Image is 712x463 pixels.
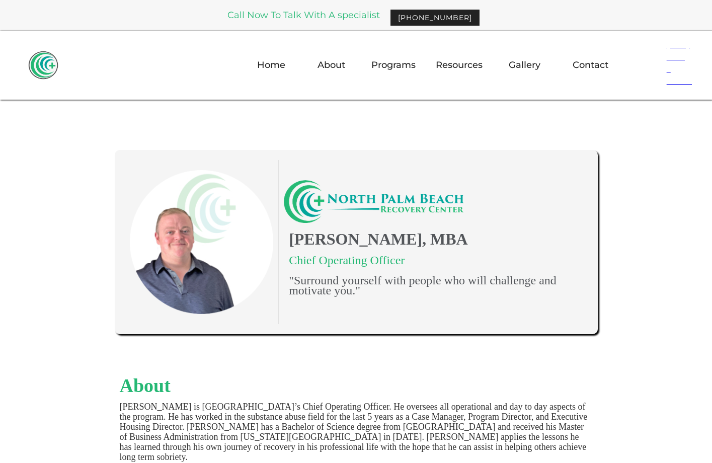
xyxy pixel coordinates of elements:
a: Gallery [503,50,546,80]
img: Header Calendar Icons [647,55,662,70]
a: home [28,49,58,80]
a: Contact [567,50,614,80]
div: Programs [371,50,416,80]
a: (561) 463 - 8867 [635,31,694,94]
p: [PERSON_NAME] is [GEOGRAPHIC_DATA]’s Chief Operating Officer. He oversees all operational and day... [120,402,593,462]
div: Resources [436,50,483,80]
h1: About [120,374,593,397]
div: Resources [436,60,483,70]
a: Home [251,50,291,80]
div: [PHONE_NUMBER] [398,13,472,23]
a: [PHONE_NUMBER] [390,9,480,26]
h1: [PERSON_NAME], MBA [284,228,582,250]
div: "Surround yourself with people who will challenge and motivate you." [284,275,582,295]
a: Call Now To Talk With A specialist [227,11,380,20]
div: Programs [371,60,416,70]
a: About [311,50,351,80]
h6: (561) 463 - 8867 [662,37,697,88]
div: Chief Operating Officer [284,255,582,265]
